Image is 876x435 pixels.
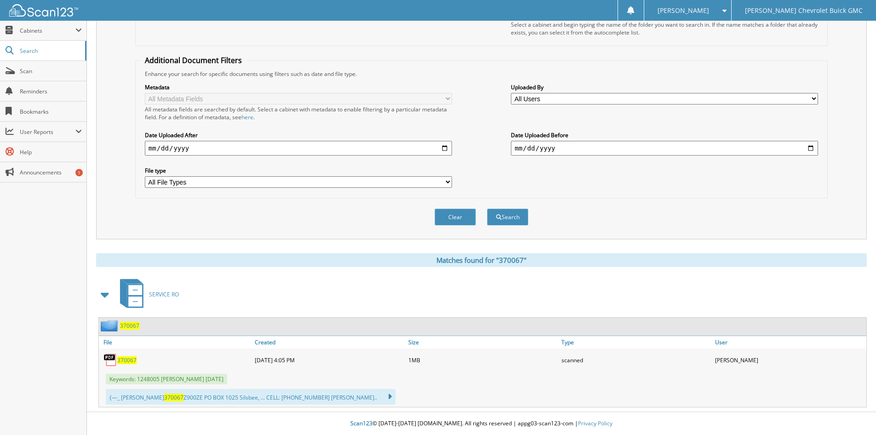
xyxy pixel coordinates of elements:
div: [DATE] 4:05 PM [252,351,406,369]
div: All metadata fields are searched by default. Select a cabinet with metadata to enable filtering b... [145,105,452,121]
a: here [241,113,253,121]
label: Metadata [145,83,452,91]
legend: Additional Document Filters [140,55,246,65]
span: Keywords: 1248005 [PERSON_NAME] [DATE] [106,374,227,384]
input: end [511,141,818,156]
label: Date Uploaded Before [511,131,818,139]
a: SERVICE RO [115,276,179,313]
div: {—_ [PERSON_NAME] Z900ZE PO BOX 1025 Silsbee, ... CELL: [PHONE_NUMBER] [PERSON_NAME].. [106,389,395,405]
span: 370067 [164,394,183,401]
label: Uploaded By [511,83,818,91]
img: PDF.png [103,353,117,367]
span: User Reports [20,128,75,136]
div: 1MB [406,351,560,369]
img: folder2.png [101,320,120,331]
label: Date Uploaded After [145,131,452,139]
span: Help [20,148,82,156]
div: 1 [75,169,83,176]
a: Privacy Policy [578,419,613,427]
a: File [99,336,252,348]
iframe: Chat Widget [830,391,876,435]
span: Scan123 [350,419,372,427]
a: 370067 [117,356,137,364]
div: Select a cabinet and begin typing the name of the folder you want to search in. If the name match... [511,21,818,36]
img: scan123-logo-white.svg [9,4,78,17]
span: [PERSON_NAME] Chevrolet Buick GMC [745,8,863,13]
a: Created [252,336,406,348]
span: [PERSON_NAME] [658,8,709,13]
button: Search [487,209,528,226]
div: © [DATE]-[DATE] [DOMAIN_NAME]. All rights reserved | appg03-scan123-com | [87,412,876,435]
span: Cabinets [20,27,75,35]
a: Type [559,336,713,348]
span: Bookmarks [20,108,82,116]
span: Reminders [20,87,82,95]
span: SERVICE RO [149,290,179,298]
div: Enhance your search for specific documents using filters such as date and file type. [140,70,823,78]
div: [PERSON_NAME] [713,351,866,369]
div: Matches found for "370067" [96,253,867,267]
span: Announcements [20,168,82,176]
a: User [713,336,866,348]
a: Size [406,336,560,348]
span: Scan [20,67,82,75]
input: start [145,141,452,156]
label: File type [145,167,452,174]
button: Clear [435,209,476,226]
div: scanned [559,351,713,369]
a: 370067 [120,322,139,330]
span: Search [20,47,80,55]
